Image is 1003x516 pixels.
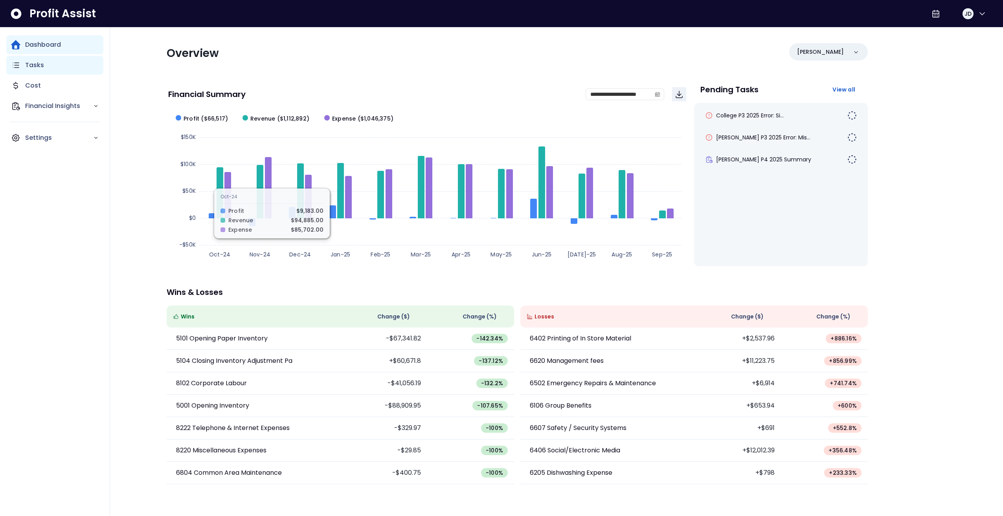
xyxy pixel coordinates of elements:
p: 5104 Closing Inventory Adjustment Pa [176,356,292,366]
td: +$798 [694,462,781,484]
text: Nov-24 [250,251,270,258]
td: -$29.85 [340,439,427,462]
p: 8220 Miscellaneous Expenses [176,446,266,455]
p: 6804 Common Area Maintenance [176,468,282,478]
text: Sep-25 [652,251,672,258]
span: + 856.99 % [829,357,857,365]
p: Settings [25,133,93,143]
td: +$8,173.51 [694,484,781,507]
span: Change ( $ ) [377,313,410,321]
p: 6402 Printing of In Store Material [530,334,631,343]
p: Cost [25,81,41,90]
text: Jan-25 [331,251,350,258]
p: Financial Insights [25,101,93,111]
text: $50K [182,187,196,195]
text: $0 [189,214,196,222]
text: Oct-24 [209,251,230,258]
span: -100 % [486,446,503,454]
td: +$2,537.96 [694,328,781,350]
p: 6106 Group Benefits [530,401,592,410]
span: Wins [181,313,195,321]
span: Change ( $ ) [731,313,764,321]
text: -$50K [179,241,196,249]
td: -$329.97 [340,417,427,439]
span: View all [832,86,855,93]
span: -132.2 % [481,379,503,387]
span: Profit Assist [29,7,96,21]
span: + 886.16 % [830,335,857,342]
span: -107.65 % [477,402,503,410]
button: Download [672,87,686,101]
td: +$6,914 [694,372,781,395]
p: Wins & Losses [167,288,868,296]
img: Not yet Started [847,111,857,120]
text: $100K [180,160,196,168]
p: 6607 Safety / Security Systems [530,423,626,433]
span: Losses [535,313,554,321]
p: 8222 Telephone & Internet Expenses [176,423,290,433]
span: Expense ($1,046,375) [332,115,393,123]
td: -$88,909.95 [340,395,427,417]
td: -$41,056.19 [340,372,427,395]
td: -$67,341.82 [340,328,427,350]
img: Not yet Started [847,133,857,142]
td: -$400.75 [340,462,427,484]
td: +$60,671.8 [340,350,427,372]
p: Pending Tasks [700,86,759,93]
text: Aug-25 [612,251,632,258]
td: +$691 [694,417,781,439]
p: [PERSON_NAME] [797,48,844,56]
p: 8102 Corporate Labour [176,379,247,388]
span: -100 % [486,424,503,432]
span: + 741.74 % [830,379,857,387]
img: Not yet Started [847,155,857,164]
span: -137.12 % [479,357,503,365]
td: +$12,012.39 [694,439,781,462]
text: $150K [181,133,196,141]
span: -142.34 % [476,335,503,342]
text: Apr-25 [452,251,470,258]
p: Dashboard [25,40,61,49]
span: + 356.48 % [828,446,857,454]
text: Mar-25 [411,251,431,258]
p: 6406 Social/Electronic Media [530,446,620,455]
p: 6620 Management fees [530,356,604,366]
span: College P3 2025 Error: Si... [716,112,784,119]
td: +$653.94 [694,395,781,417]
span: Profit ($66,517) [184,115,228,123]
span: Overview [167,46,219,61]
span: Change (%) [816,313,851,321]
span: [PERSON_NAME] P3 2025 Error: Mis... [716,134,810,141]
svg: calendar [655,91,660,97]
p: 6205 Dishwashing Expense [530,468,612,478]
p: 5001 Opening Inventory [176,401,249,410]
p: 5101 Opening Paper Inventory [176,334,268,343]
p: Financial Summary [168,90,246,98]
span: + 552.8 % [833,424,857,432]
span: Change (%) [463,313,497,321]
text: Feb-25 [371,251,390,258]
text: Dec-24 [289,251,311,258]
text: [DATE]-25 [568,251,596,258]
td: -$1.08 [340,484,427,507]
span: JD [964,10,972,18]
span: [PERSON_NAME] P4 2025 Summary [716,156,811,163]
span: Revenue ($1,112,892) [250,115,309,123]
td: +$11,223.75 [694,350,781,372]
p: 6502 Emergency Repairs & Maintenance [530,379,656,388]
p: Tasks [25,60,44,70]
text: May-25 [490,251,512,258]
text: Jun-25 [532,251,551,258]
button: View all [826,82,862,97]
span: + 600 % [838,402,857,410]
span: -100 % [486,469,503,477]
span: + 233.33 % [829,469,857,477]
